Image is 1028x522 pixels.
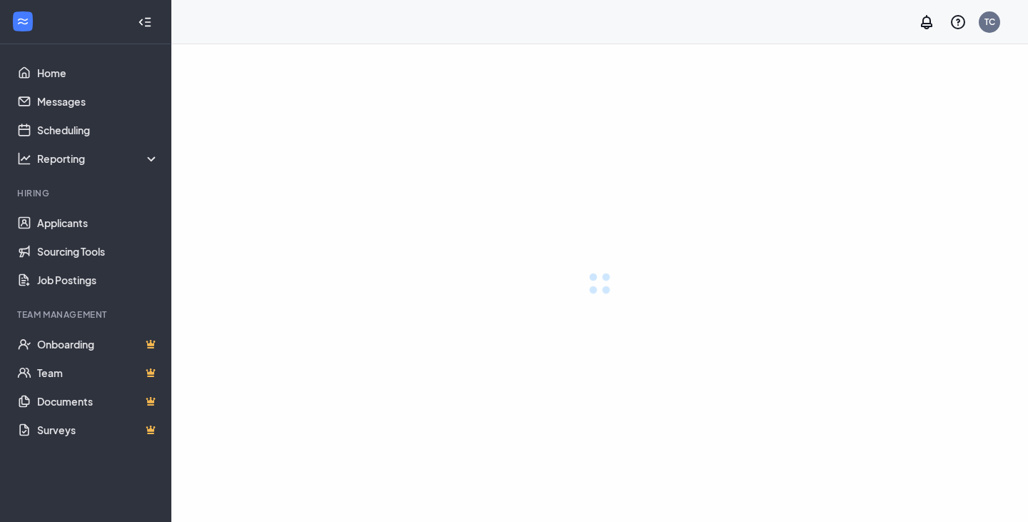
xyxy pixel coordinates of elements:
div: TC [984,16,995,28]
svg: QuestionInfo [949,14,967,31]
a: DocumentsCrown [37,387,159,416]
a: Sourcing Tools [37,237,159,266]
div: Hiring [17,187,156,199]
svg: Notifications [918,14,935,31]
div: Team Management [17,308,156,321]
svg: Collapse [138,15,152,29]
svg: Analysis [17,151,31,166]
a: TeamCrown [37,358,159,387]
div: Reporting [37,151,160,166]
a: SurveysCrown [37,416,159,444]
a: Messages [37,87,159,116]
a: Applicants [37,209,159,237]
svg: WorkstreamLogo [16,14,30,29]
a: Job Postings [37,266,159,294]
a: Home [37,59,159,87]
a: OnboardingCrown [37,330,159,358]
a: Scheduling [37,116,159,144]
